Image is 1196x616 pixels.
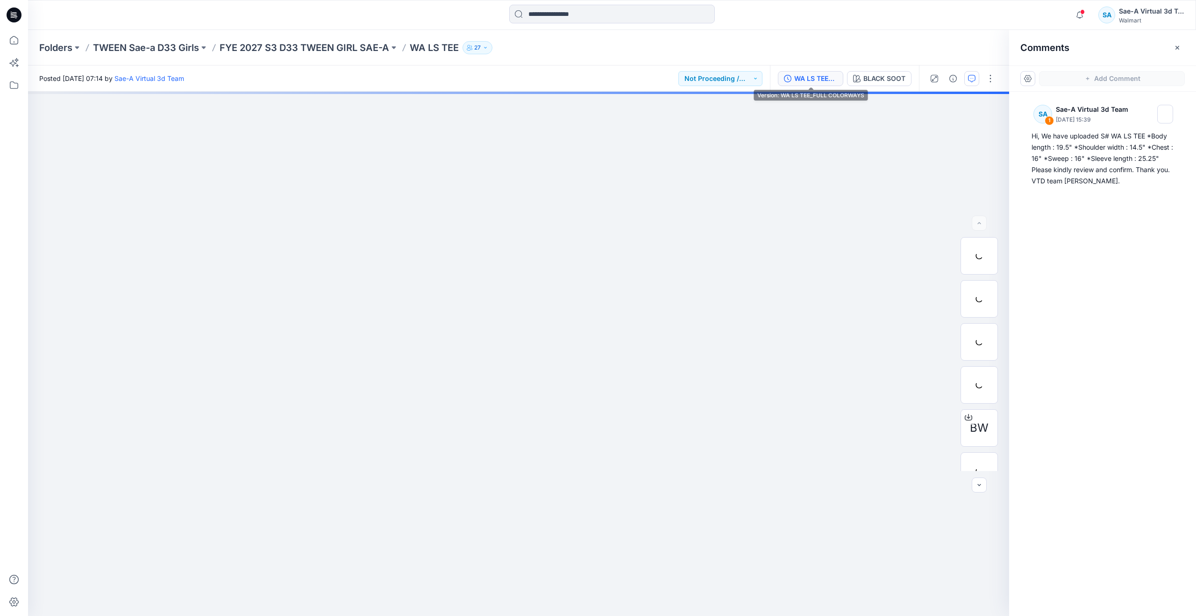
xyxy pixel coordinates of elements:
p: Sae-A Virtual 3d Team [1056,104,1131,115]
button: 27 [463,41,492,54]
div: SA [1033,105,1052,123]
div: SA [1098,7,1115,23]
a: FYE 2027 S3 D33 TWEEN GIRL SAE-A [220,41,389,54]
div: Walmart [1119,17,1184,24]
button: WA LS TEE_FULL COLORWAYS [778,71,843,86]
button: Details [946,71,961,86]
span: BW [970,420,989,436]
div: Hi, We have uploaded S# WA LS TEE *Body length : 19.5" *Shoulder width : 14.5" *Chest : 16" *Swee... [1032,130,1174,187]
p: [DATE] 15:39 [1056,115,1131,124]
button: Add Comment [1039,71,1185,86]
h2: Comments [1020,42,1069,53]
div: 1 [1045,116,1054,125]
span: Posted [DATE] 07:14 by [39,73,184,83]
div: BLACK SOOT [863,73,905,84]
a: Folders [39,41,72,54]
a: TWEEN Sae-a D33 Girls [93,41,199,54]
a: Sae-A Virtual 3d Team [114,74,184,82]
p: 27 [474,43,481,53]
button: BLACK SOOT [847,71,911,86]
p: WA LS TEE [410,41,459,54]
div: WA LS TEE_FULL COLORWAYS [794,73,837,84]
div: Sae-A Virtual 3d Team [1119,6,1184,17]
